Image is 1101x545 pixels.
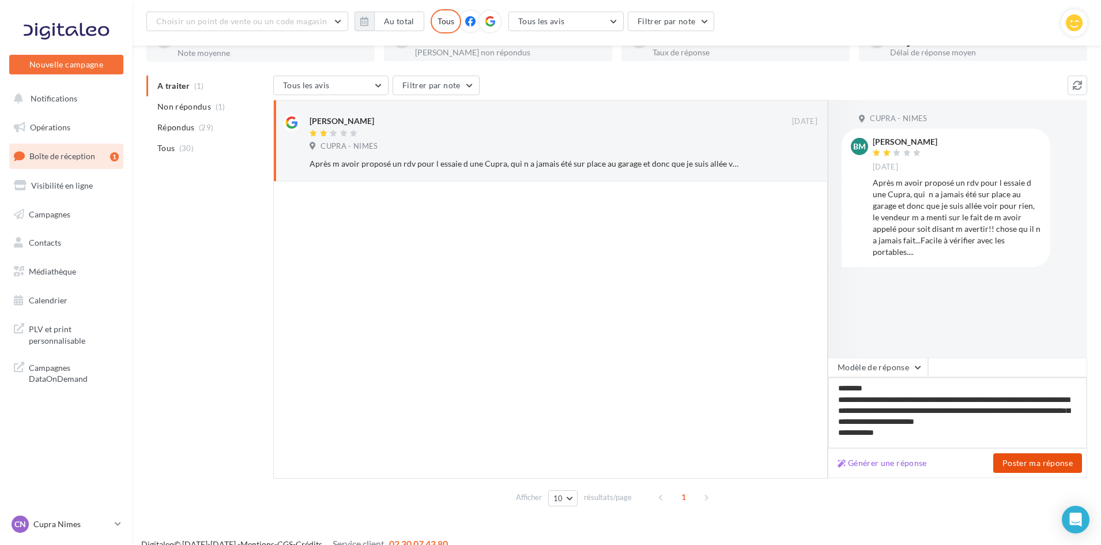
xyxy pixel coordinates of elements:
[7,174,126,198] a: Visibilité en ligne
[310,115,374,127] div: [PERSON_NAME]
[890,48,1078,57] div: Délai de réponse moyen
[873,177,1041,258] div: Après m avoir proposé un rdv pour l essaie d une Cupra, qui n a jamais été sur place au garage et...
[7,355,126,389] a: Campagnes DataOnDemand
[833,456,932,470] button: Générer une réponse
[29,151,95,161] span: Boîte de réception
[29,238,61,247] span: Contacts
[792,116,817,127] span: [DATE]
[29,209,70,219] span: Campagnes
[393,76,480,95] button: Filtrer par note
[29,360,119,385] span: Campagnes DataOnDemand
[548,490,578,506] button: 10
[29,266,76,276] span: Médiathèque
[7,87,121,111] button: Notifications
[273,76,389,95] button: Tous les avis
[31,93,77,103] span: Notifications
[1062,506,1089,533] div: Open Intercom Messenger
[873,138,937,146] div: [PERSON_NAME]
[178,33,365,47] div: 4.7
[653,33,840,46] div: 97 %
[873,162,898,172] span: [DATE]
[146,12,348,31] button: Choisir un point de vente ou un code magasin
[7,231,126,255] a: Contacts
[14,518,26,530] span: CN
[7,288,126,313] a: Calendrier
[653,48,840,57] div: Taux de réponse
[157,101,211,112] span: Non répondus
[156,16,327,26] span: Choisir un point de vente ou un code magasin
[157,142,175,154] span: Tous
[7,317,126,351] a: PLV et print personnalisable
[584,492,632,503] span: résultats/page
[553,494,563,503] span: 10
[890,33,1078,46] div: 21 jours
[508,12,624,31] button: Tous les avis
[29,321,119,346] span: PLV et print personnalisable
[415,33,603,46] div: 1
[628,12,715,31] button: Filtrer par note
[110,152,119,161] div: 1
[993,453,1082,473] button: Poster ma réponse
[355,12,424,31] button: Au total
[178,49,365,57] div: Note moyenne
[216,102,225,111] span: (1)
[199,123,213,132] span: (29)
[415,48,603,57] div: [PERSON_NAME] non répondus
[7,202,126,227] a: Campagnes
[7,144,126,168] a: Boîte de réception1
[283,80,330,90] span: Tous les avis
[33,518,110,530] p: Cupra Nimes
[31,181,93,190] span: Visibilité en ligne
[431,9,461,33] div: Tous
[29,295,67,305] span: Calendrier
[518,16,565,26] span: Tous les avis
[179,144,194,153] span: (30)
[9,55,123,74] button: Nouvelle campagne
[828,358,928,377] button: Modèle de réponse
[30,122,70,132] span: Opérations
[7,115,126,140] a: Opérations
[9,513,123,535] a: CN Cupra Nimes
[516,492,542,503] span: Afficher
[853,141,866,152] span: BM
[870,114,927,124] span: CUPRA - NIMES
[157,122,195,133] span: Répondus
[7,260,126,284] a: Médiathèque
[374,12,424,31] button: Au total
[310,158,742,170] div: Après m avoir proposé un rdv pour l essaie d une Cupra, qui n a jamais été sur place au garage et...
[674,488,693,506] span: 1
[321,141,378,152] span: CUPRA - NIMES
